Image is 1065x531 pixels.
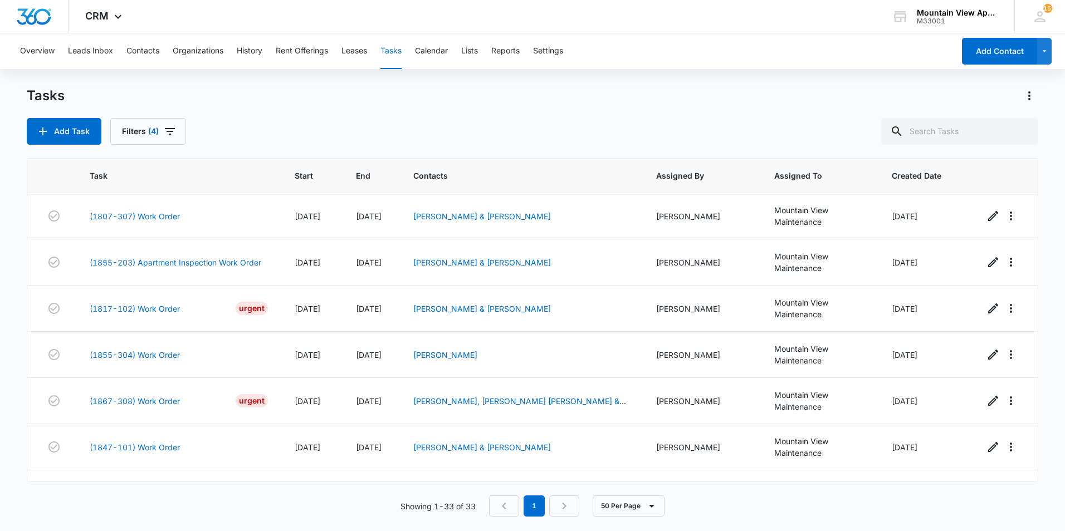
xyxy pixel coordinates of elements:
span: CRM [85,10,109,22]
a: (1807-307) Work Order [90,210,180,222]
button: 50 Per Page [593,495,665,517]
span: [DATE] [295,304,320,313]
span: Contacts [413,170,613,181]
div: Mountain View Maintenance [774,389,866,412]
a: (1855-203) Apartment Inspection Work Order [90,257,261,268]
div: [PERSON_NAME] [656,303,748,314]
span: Start [295,170,313,181]
span: [DATE] [295,396,320,406]
a: [PERSON_NAME] & [PERSON_NAME] [413,304,551,313]
button: Calendar [415,33,448,69]
span: [DATE] [356,442,382,452]
div: account id [917,17,998,25]
button: Leases [341,33,367,69]
span: [DATE] [356,212,382,221]
span: [DATE] [892,350,917,360]
button: Settings [533,33,563,69]
span: Task [90,170,252,181]
span: (4) [148,127,159,135]
a: (1855-304) Work Order [90,349,180,361]
nav: Pagination [489,495,579,517]
button: Filters(4) [110,118,186,145]
em: 1 [524,495,545,517]
button: Lists [461,33,478,69]
h1: Tasks [27,87,65,104]
span: [DATE] [892,304,917,313]
span: [DATE] [295,350,320,360]
button: Add Contact [962,38,1037,65]
div: Mountain View Maintenance [774,297,866,320]
p: Showing 1-33 of 33 [400,500,476,512]
div: Mountain View Maintenance [774,204,866,228]
span: [DATE] [892,442,917,452]
div: account name [917,8,998,17]
span: End [356,170,370,181]
span: [DATE] [356,396,382,406]
a: [PERSON_NAME] & [PERSON_NAME] [413,212,551,221]
div: [PERSON_NAME] [656,210,748,222]
span: Assigned By [656,170,731,181]
button: Organizations [173,33,223,69]
a: (1817-102) Work Order [90,303,180,314]
span: [DATE] [295,258,320,267]
span: [DATE] [356,258,382,267]
div: Mountain View Maintenance [774,435,866,459]
a: [PERSON_NAME] [413,350,477,360]
span: Created Date [892,170,941,181]
div: [PERSON_NAME] [656,349,748,361]
span: [DATE] [295,212,320,221]
div: Urgent [236,302,268,315]
button: Add Task [27,118,101,145]
button: Overview [20,33,55,69]
span: [DATE] [892,212,917,221]
span: [DATE] [356,350,382,360]
span: [DATE] [356,304,382,313]
a: [PERSON_NAME], [PERSON_NAME] [PERSON_NAME] & [PERSON_NAME] [413,396,626,417]
span: [DATE] [295,442,320,452]
a: (1867-308) Work Order [90,395,180,407]
div: Mountain View Maintenance [774,343,866,366]
a: (1847-101) Work Order [90,441,180,453]
div: Mountain View Maintenance [774,250,866,274]
div: Urgent [236,394,268,407]
div: [PERSON_NAME] [656,395,748,407]
div: [PERSON_NAME] [656,441,748,453]
span: Assigned To [774,170,849,181]
button: Reports [491,33,520,69]
div: [PERSON_NAME] [656,257,748,268]
button: Rent Offerings [276,33,328,69]
button: Actions [1020,87,1038,105]
span: 151 [1043,4,1052,13]
button: Tasks [380,33,402,69]
span: [DATE] [892,396,917,406]
button: Leads Inbox [68,33,113,69]
span: [DATE] [892,258,917,267]
a: [PERSON_NAME] & [PERSON_NAME] [413,258,551,267]
button: History [237,33,262,69]
input: Search Tasks [881,118,1038,145]
a: [PERSON_NAME] & [PERSON_NAME] [413,442,551,452]
button: Contacts [126,33,159,69]
div: notifications count [1043,4,1052,13]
